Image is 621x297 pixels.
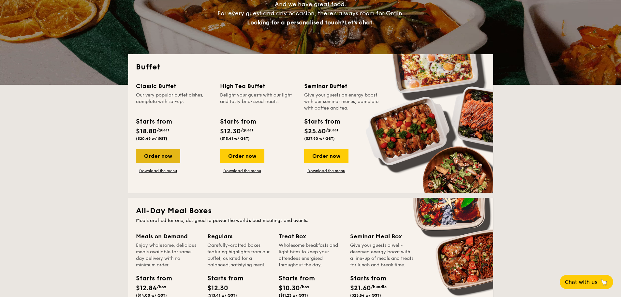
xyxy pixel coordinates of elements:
[565,279,598,285] span: Chat with us
[136,168,180,173] a: Download the menu
[157,128,169,132] span: /guest
[220,82,296,91] div: High Tea Buffet
[304,149,348,163] div: Order now
[136,206,485,216] h2: All-Day Meal Boxes
[350,242,414,268] div: Give your guests a well-deserved energy boost with a line-up of meals and treats for lunch and br...
[326,128,338,132] span: /guest
[220,92,296,111] div: Delight your guests with our light and tasty bite-sized treats.
[136,274,165,283] div: Starts from
[207,242,271,268] div: Carefully-crafted boxes featuring highlights from our buffet, curated for a balanced, satisfying ...
[207,274,237,283] div: Starts from
[344,19,374,26] span: Let's chat.
[136,284,157,292] span: $12.84
[300,285,309,289] span: /box
[220,168,264,173] a: Download the menu
[220,136,250,141] span: ($13.41 w/ GST)
[136,92,212,111] div: Our very popular buffet dishes, complete with set-up.
[136,136,167,141] span: ($20.49 w/ GST)
[136,117,171,126] div: Starts from
[279,274,308,283] div: Starts from
[247,19,344,26] span: Looking for a personalised touch?
[560,275,613,289] button: Chat with us🦙
[371,285,387,289] span: /bundle
[207,284,228,292] span: $12.30
[220,117,256,126] div: Starts from
[304,92,380,111] div: Give your guests an energy boost with our seminar menus, complete with coffee and tea.
[136,149,180,163] div: Order now
[304,82,380,91] div: Seminar Buffet
[279,284,300,292] span: $10.30
[350,232,414,241] div: Seminar Meal Box
[217,1,404,26] span: And we have great food. For every guest and any occasion, there’s always room for Grain.
[207,232,271,241] div: Regulars
[136,217,485,224] div: Meals crafted for one, designed to power the world's best meetings and events.
[157,285,166,289] span: /box
[279,242,342,268] div: Wholesome breakfasts and light bites to keep your attendees energised throughout the day.
[241,128,253,132] span: /guest
[304,117,340,126] div: Starts from
[304,136,335,141] span: ($27.90 w/ GST)
[279,232,342,241] div: Treat Box
[136,232,200,241] div: Meals on Demand
[304,168,348,173] a: Download the menu
[600,278,608,286] span: 🦙
[136,127,157,135] span: $18.80
[136,82,212,91] div: Classic Buffet
[220,149,264,163] div: Order now
[220,127,241,135] span: $12.30
[304,127,326,135] span: $25.60
[136,62,485,72] h2: Buffet
[350,284,371,292] span: $21.60
[350,274,379,283] div: Starts from
[136,242,200,268] div: Enjoy wholesome, delicious meals available for same-day delivery with no minimum order.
